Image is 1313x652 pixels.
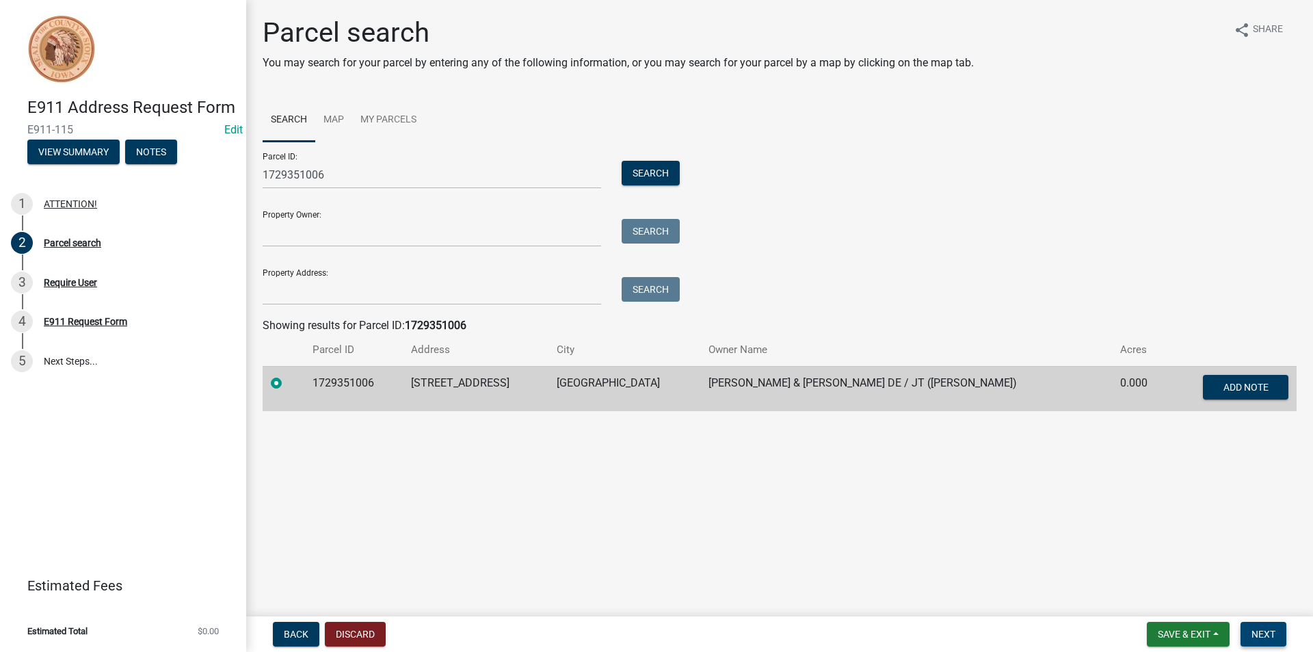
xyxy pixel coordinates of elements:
td: [PERSON_NAME] & [PERSON_NAME] DE / JT ([PERSON_NAME]) [700,366,1112,411]
td: 1729351006 [304,366,403,411]
span: Share [1253,22,1283,38]
th: City [548,334,700,366]
span: Save & Exit [1158,629,1210,640]
button: Notes [125,140,177,164]
a: My Parcels [352,99,425,142]
wm-modal-confirm: Summary [27,147,120,158]
wm-modal-confirm: Notes [125,147,177,158]
div: Showing results for Parcel ID: [263,317,1297,334]
td: [GEOGRAPHIC_DATA] [548,366,700,411]
div: 4 [11,311,33,332]
span: Next [1251,629,1275,640]
button: Save & Exit [1147,622,1230,647]
button: Search [622,277,680,302]
td: 0.000 [1112,366,1167,411]
button: Next [1241,622,1286,647]
th: Owner Name [700,334,1112,366]
td: [STREET_ADDRESS] [403,366,548,411]
a: Map [315,99,352,142]
button: Discard [325,622,386,647]
h4: E911 Address Request Form [27,98,235,118]
p: You may search for your parcel by entering any of the following information, or you may search fo... [263,55,974,71]
div: 2 [11,232,33,254]
div: Require User [44,278,97,287]
div: 3 [11,272,33,294]
button: Search [622,219,680,244]
a: Estimated Fees [11,572,224,599]
div: Parcel search [44,238,101,248]
i: share [1234,22,1250,38]
h1: Parcel search [263,16,974,49]
button: Back [273,622,319,647]
a: Edit [224,123,243,136]
div: E911 Request Form [44,317,127,326]
th: Acres [1112,334,1167,366]
span: E911-115 [27,123,219,136]
th: Address [403,334,548,366]
button: View Summary [27,140,120,164]
button: shareShare [1223,16,1294,43]
img: Sioux County, Iowa [27,14,96,83]
span: Back [284,629,308,640]
strong: 1729351006 [405,319,466,332]
div: ATTENTION! [44,199,97,209]
a: Search [263,99,315,142]
span: $0.00 [198,627,219,636]
div: 1 [11,193,33,215]
div: 5 [11,350,33,372]
th: Parcel ID [304,334,403,366]
span: Add Note [1223,381,1268,392]
span: Estimated Total [27,627,88,636]
wm-modal-confirm: Edit Application Number [224,123,243,136]
button: Add Note [1203,375,1288,400]
button: Search [622,161,680,185]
